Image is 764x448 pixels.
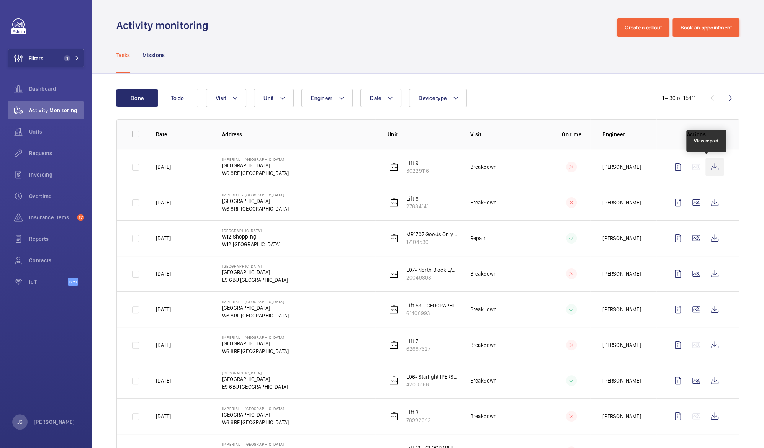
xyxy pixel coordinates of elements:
p: W6 8RF [GEOGRAPHIC_DATA] [222,419,289,426]
p: 17104530 [406,238,458,246]
span: 17 [77,214,84,221]
p: Imperial - [GEOGRAPHIC_DATA] [222,157,289,162]
p: 27684141 [406,203,429,210]
p: [GEOGRAPHIC_DATA] [222,411,289,419]
p: 78992342 [406,416,431,424]
p: 30229116 [406,167,429,175]
p: Date [156,131,210,138]
p: [DATE] [156,377,171,384]
button: To do [157,89,198,107]
span: Visit [216,95,226,101]
p: Missions [142,51,165,59]
p: 42015166 [406,381,458,388]
p: 62687327 [406,345,430,353]
p: Imperial - [GEOGRAPHIC_DATA] [222,442,289,446]
p: MR1707 Goods Only Lift (2FLR) [406,231,458,238]
p: W12 [GEOGRAPHIC_DATA] [222,240,281,248]
p: [PERSON_NAME] [602,306,641,313]
p: W12 Shopping [222,233,281,240]
p: W6 8RF [GEOGRAPHIC_DATA] [222,205,289,213]
p: [PERSON_NAME] [34,418,75,426]
span: Contacts [29,257,84,264]
p: [PERSON_NAME] [602,234,641,242]
span: Invoicing [29,171,84,178]
button: Create a callout [617,18,669,37]
span: IoT [29,278,68,286]
p: [GEOGRAPHIC_DATA] [222,162,289,169]
p: [DATE] [156,163,171,171]
span: Beta [68,278,78,286]
p: L07- North Block L/H (2FLR) [406,266,458,274]
p: Address [222,131,375,138]
p: Visit [470,131,541,138]
span: Filters [29,54,43,62]
button: Device type [409,89,467,107]
p: [GEOGRAPHIC_DATA] [222,268,288,276]
p: Imperial - [GEOGRAPHIC_DATA] [222,335,289,340]
img: elevator.svg [389,162,399,172]
img: elevator.svg [389,376,399,385]
p: JS [17,418,23,426]
p: Repair [470,234,486,242]
span: Engineer [311,95,332,101]
span: Insurance items [29,214,74,221]
p: [GEOGRAPHIC_DATA] [222,228,281,233]
div: 1 – 30 of 15411 [662,94,695,102]
p: [DATE] [156,270,171,278]
p: W6 8RF [GEOGRAPHIC_DATA] [222,347,289,355]
span: Reports [29,235,84,243]
span: Dashboard [29,85,84,93]
img: elevator.svg [389,340,399,350]
p: E9 6BU [GEOGRAPHIC_DATA] [222,383,288,391]
p: Lift 6 [406,195,429,203]
span: Device type [419,95,447,101]
p: Breakdown [470,377,497,384]
p: Unit [388,131,458,138]
p: Actions [669,131,724,138]
p: Lift 53- [GEOGRAPHIC_DATA] (Passenger) [406,302,458,309]
p: Tasks [116,51,130,59]
p: [GEOGRAPHIC_DATA] [222,375,288,383]
img: elevator.svg [389,198,399,207]
p: E9 6BU [GEOGRAPHIC_DATA] [222,276,288,284]
h1: Activity monitoring [116,18,213,33]
p: [DATE] [156,234,171,242]
span: 1 [64,55,70,61]
img: elevator.svg [389,305,399,314]
p: [PERSON_NAME] [602,412,641,420]
p: [PERSON_NAME] [602,270,641,278]
p: [DATE] [156,412,171,420]
button: Engineer [301,89,353,107]
p: L06- Starlight [PERSON_NAME] (2FLR) [406,373,458,381]
img: elevator.svg [389,412,399,421]
p: [GEOGRAPHIC_DATA] [222,304,289,312]
button: Book an appointment [672,18,739,37]
button: Unit [254,89,294,107]
p: Breakdown [470,163,497,171]
p: [PERSON_NAME] [602,341,641,349]
p: [DATE] [156,199,171,206]
p: On time [553,131,591,138]
p: Breakdown [470,306,497,313]
p: Breakdown [470,199,497,206]
p: 20049803 [406,274,458,281]
p: Engineer [602,131,656,138]
p: Imperial - [GEOGRAPHIC_DATA] [222,406,289,411]
p: Lift 7 [406,337,430,345]
span: Unit [263,95,273,101]
p: [PERSON_NAME] [602,163,641,171]
p: 61400993 [406,309,458,317]
div: View report [694,137,719,144]
img: elevator.svg [389,234,399,243]
p: Breakdown [470,270,497,278]
p: [GEOGRAPHIC_DATA] [222,197,289,205]
button: Filters1 [8,49,84,67]
span: Activity Monitoring [29,106,84,114]
p: W6 8RF [GEOGRAPHIC_DATA] [222,169,289,177]
button: Done [116,89,158,107]
span: Requests [29,149,84,157]
p: W6 8RF [GEOGRAPHIC_DATA] [222,312,289,319]
p: [DATE] [156,306,171,313]
p: Imperial - [GEOGRAPHIC_DATA] [222,193,289,197]
p: Lift 9 [406,159,429,167]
